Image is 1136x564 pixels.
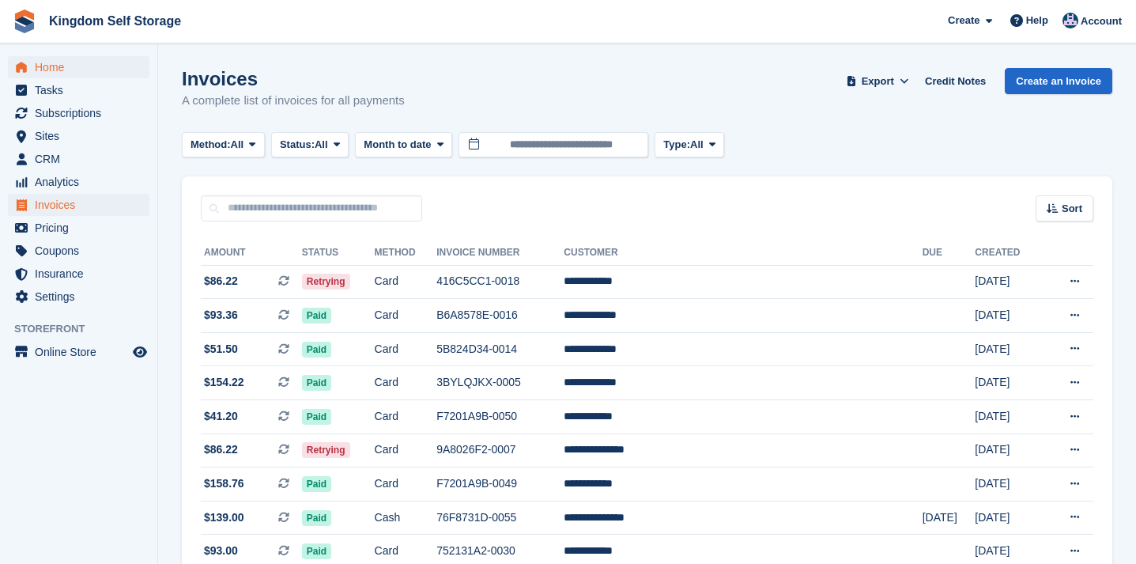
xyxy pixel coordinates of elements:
[130,343,149,361] a: Preview store
[975,433,1043,467] td: [DATE]
[375,467,437,502] td: Card
[355,132,452,158] button: Month to date
[8,217,149,239] a: menu
[35,341,130,363] span: Online Store
[923,501,976,535] td: [DATE]
[191,137,231,153] span: Method:
[204,307,238,324] span: $93.36
[13,9,36,33] img: stora-icon-8386f47178a22dfd0bd8f6a31ec36ba5ce8667c1dd55bd0f319d3a0aa187defe.svg
[436,433,564,467] td: 9A8026F2-0007
[436,265,564,299] td: 416C5CC1-0018
[302,476,331,492] span: Paid
[204,374,244,391] span: $154.22
[35,125,130,147] span: Sites
[564,240,922,266] th: Customer
[43,8,187,34] a: Kingdom Self Storage
[975,299,1043,333] td: [DATE]
[302,442,350,458] span: Retrying
[271,132,349,158] button: Status: All
[1005,68,1112,94] a: Create an Invoice
[8,56,149,78] a: menu
[8,341,149,363] a: menu
[690,137,704,153] span: All
[375,332,437,366] td: Card
[35,148,130,170] span: CRM
[862,74,894,89] span: Export
[1026,13,1048,28] span: Help
[204,341,238,358] span: $51.50
[35,56,130,78] span: Home
[8,125,149,147] a: menu
[843,68,912,94] button: Export
[1062,13,1078,28] img: Bradley Werlin
[204,273,238,290] span: $86.22
[436,366,564,400] td: 3BYLQJKX-0005
[436,240,564,266] th: Invoice Number
[655,132,724,158] button: Type: All
[8,286,149,308] a: menu
[663,137,690,153] span: Type:
[375,366,437,400] td: Card
[204,509,244,526] span: $139.00
[35,102,130,124] span: Subscriptions
[436,332,564,366] td: 5B824D34-0014
[204,543,238,559] span: $93.00
[35,240,130,262] span: Coupons
[8,171,149,193] a: menu
[35,79,130,101] span: Tasks
[975,501,1043,535] td: [DATE]
[204,475,244,492] span: $158.76
[8,79,149,101] a: menu
[280,137,315,153] span: Status:
[364,137,431,153] span: Month to date
[204,441,238,458] span: $86.22
[8,102,149,124] a: menu
[975,467,1043,502] td: [DATE]
[302,510,331,526] span: Paid
[302,274,350,290] span: Retrying
[35,194,130,216] span: Invoices
[14,321,157,337] span: Storefront
[8,194,149,216] a: menu
[923,240,976,266] th: Due
[182,92,405,110] p: A complete list of invoices for all payments
[1062,201,1082,217] span: Sort
[436,501,564,535] td: 76F8731D-0055
[182,68,405,89] h1: Invoices
[302,543,331,559] span: Paid
[375,400,437,434] td: Card
[8,240,149,262] a: menu
[302,342,331,358] span: Paid
[35,286,130,308] span: Settings
[375,299,437,333] td: Card
[375,501,437,535] td: Cash
[375,240,437,266] th: Method
[231,137,244,153] span: All
[436,467,564,502] td: F7201A9B-0049
[975,332,1043,366] td: [DATE]
[975,240,1043,266] th: Created
[975,265,1043,299] td: [DATE]
[375,265,437,299] td: Card
[302,375,331,391] span: Paid
[8,263,149,285] a: menu
[975,366,1043,400] td: [DATE]
[35,263,130,285] span: Insurance
[35,217,130,239] span: Pricing
[975,400,1043,434] td: [DATE]
[375,433,437,467] td: Card
[302,308,331,324] span: Paid
[302,409,331,425] span: Paid
[8,148,149,170] a: menu
[201,240,302,266] th: Amount
[302,240,375,266] th: Status
[182,132,265,158] button: Method: All
[436,400,564,434] td: F7201A9B-0050
[1081,13,1122,29] span: Account
[315,137,328,153] span: All
[436,299,564,333] td: B6A8578E-0016
[919,68,992,94] a: Credit Notes
[204,408,238,425] span: $41.20
[948,13,979,28] span: Create
[35,171,130,193] span: Analytics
